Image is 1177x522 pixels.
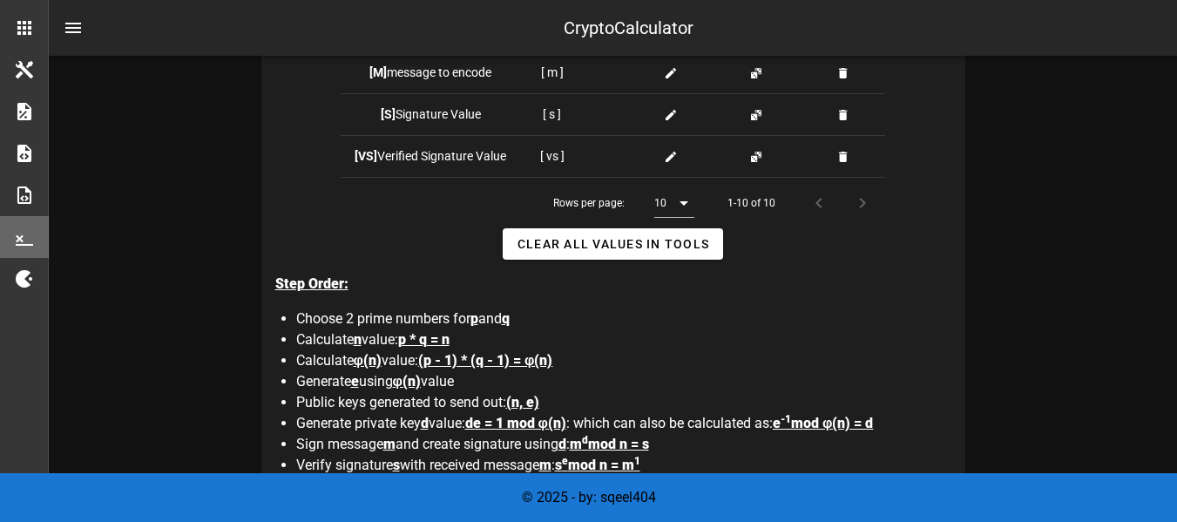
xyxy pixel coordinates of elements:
[520,93,584,135] td: [ s ]
[517,237,709,251] span: Clear all Values in Tools
[354,352,382,369] span: φ(n)
[555,457,640,473] span: s mod n = m
[381,107,481,121] span: Signature Value
[52,7,94,49] button: nav-menu-toggle
[296,350,965,371] li: Calculate value:
[354,331,362,348] span: n
[634,455,640,467] sup: 1
[520,135,584,177] td: [ vs ]
[393,373,421,390] span: φ(n)
[781,413,791,425] sup: -1
[654,189,694,217] div: 10Rows per page:
[421,415,429,431] span: d
[503,228,723,260] button: Clear all Values in Tools
[296,329,965,350] li: Calculate value:
[275,274,965,295] p: Step Order:
[369,65,491,79] span: message to encode
[570,436,649,452] span: m mod n = s
[520,51,584,93] td: [ m ]
[355,149,377,163] b: [VS]
[522,489,656,505] span: © 2025 - by: sqeel404
[418,352,552,369] span: (p - 1) * (q - 1) = φ(n)
[296,371,965,392] li: Generate using value
[470,310,478,327] span: p
[539,457,551,473] span: m
[296,392,965,413] li: Public keys generated to send out:
[773,415,873,431] span: e mod φ(n) = d
[355,149,506,163] span: Verified Signature Value
[465,415,566,431] span: de = 1 mod φ(n)
[582,434,588,446] sup: d
[296,434,965,455] li: Sign message and create signature using :
[564,15,693,41] div: CryptoCalculator
[296,308,965,329] li: Choose 2 prime numbers for and
[562,455,568,467] sup: e
[383,436,396,452] span: m
[558,436,566,452] span: d
[351,373,359,390] span: e
[502,310,510,327] span: q
[296,413,965,434] li: Generate private key value: : which can also be calculated as:
[727,195,775,211] div: 1-10 of 10
[398,331,450,348] span: p * q = n
[393,457,400,473] span: s
[369,65,387,79] b: [M]
[553,178,694,228] div: Rows per page:
[506,394,539,410] span: (n, e)
[381,107,396,121] b: [S]
[296,455,965,476] li: Verify signature with received message :
[654,195,666,211] div: 10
